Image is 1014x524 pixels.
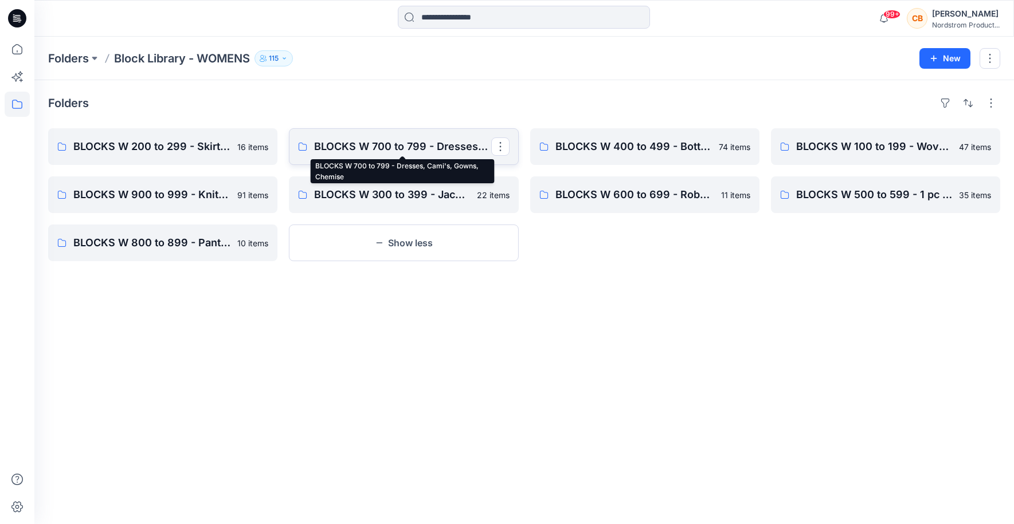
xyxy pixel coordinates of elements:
a: BLOCKS W 500 to 599 - 1 pc Swim, Bodysuits, Jumpsuits, Bras, Teddies, Onesies, Swim Top35 items [771,176,1000,213]
button: New [919,48,970,69]
p: 115 [269,52,279,65]
button: Show less [289,224,518,261]
a: BLOCKS W 600 to 699 - Robes, [GEOGRAPHIC_DATA]11 items [530,176,759,213]
p: 91 items [237,189,268,201]
p: BLOCKS W 700 to 799 - Dresses, Cami's, Gowns, Chemise [314,139,491,155]
p: 35 items [959,189,991,201]
h4: Folders [48,96,89,110]
p: 74 items [719,141,750,153]
a: Folders [48,50,89,66]
p: BLOCKS W 900 to 999 - Knit Cut & Sew Tops [73,187,230,203]
p: 11 items [721,189,750,201]
p: Block Library - WOMENS [114,50,250,66]
a: BLOCKS W 300 to 399 - Jackets, Blazers, Outerwear, Sportscoat, Vest22 items [289,176,518,213]
div: Nordstrom Product... [932,21,1000,29]
a: BLOCKS W 200 to 299 - Skirts, skorts, 1/2 Slip, Full Slip16 items [48,128,277,165]
p: BLOCKS W 400 to 499 - Bottoms, Shorts [555,139,712,155]
p: BLOCKS W 100 to 199 - Woven Tops, Shirts, PJ Tops [796,139,952,155]
a: BLOCKS W 100 to 199 - Woven Tops, Shirts, PJ Tops47 items [771,128,1000,165]
button: 115 [255,50,293,66]
div: [PERSON_NAME] [932,7,1000,21]
span: 99+ [883,10,901,19]
p: BLOCKS W 200 to 299 - Skirts, skorts, 1/2 Slip, Full Slip [73,139,230,155]
p: 16 items [237,141,268,153]
p: 10 items [237,237,268,249]
a: BLOCKS W 900 to 999 - Knit Cut & Sew Tops91 items [48,176,277,213]
p: 22 items [477,189,510,201]
div: CB [907,8,927,29]
a: BLOCKS W 700 to 799 - Dresses, Cami's, Gowns, Chemise [289,128,518,165]
p: BLOCKS W 800 to 899 - Panty & Swim Bottoms [73,235,230,251]
a: BLOCKS W 400 to 499 - Bottoms, Shorts74 items [530,128,759,165]
p: BLOCKS W 500 to 599 - 1 pc Swim, Bodysuits, Jumpsuits, Bras, Teddies, Onesies, Swim Top [796,187,952,203]
p: BLOCKS W 300 to 399 - Jackets, Blazers, Outerwear, Sportscoat, Vest [314,187,469,203]
p: 47 items [959,141,991,153]
a: BLOCKS W 800 to 899 - Panty & Swim Bottoms10 items [48,224,277,261]
p: BLOCKS W 600 to 699 - Robes, [GEOGRAPHIC_DATA] [555,187,714,203]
